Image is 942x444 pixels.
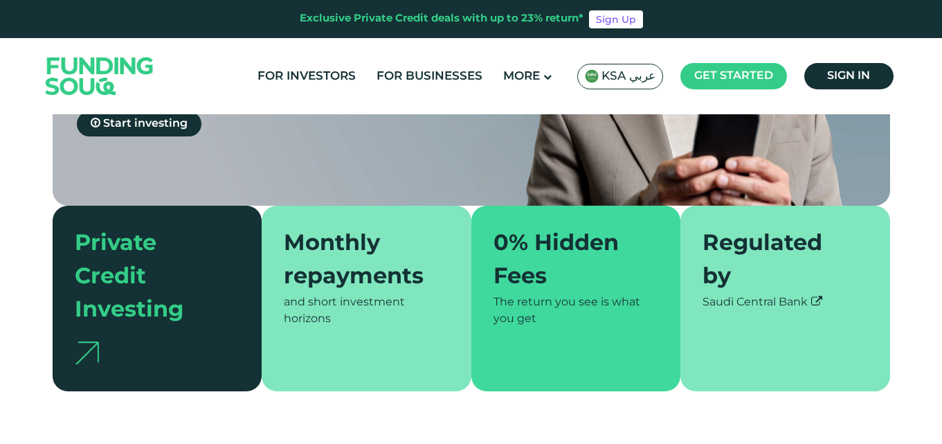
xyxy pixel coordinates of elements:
[589,10,643,28] a: Sign Up
[694,71,773,81] span: Get started
[703,294,868,311] div: Saudi Central Bank
[601,69,655,85] span: KSA عربي
[75,228,224,328] div: Private Credit Investing
[493,294,659,328] div: The return you see is what you get
[703,228,851,294] div: Regulated by
[103,118,188,129] span: Start investing
[585,69,599,83] img: SA Flag
[284,294,449,328] div: and short investment horizons
[77,112,201,136] a: Start investing
[804,63,894,89] a: Sign in
[827,71,870,81] span: Sign in
[254,65,359,88] a: For Investors
[75,341,99,364] img: arrow
[300,11,583,27] div: Exclusive Private Credit deals with up to 23% return*
[284,228,433,294] div: Monthly repayments
[503,71,540,82] span: More
[493,228,642,294] div: 0% Hidden Fees
[32,41,167,111] img: Logo
[373,65,486,88] a: For Businesses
